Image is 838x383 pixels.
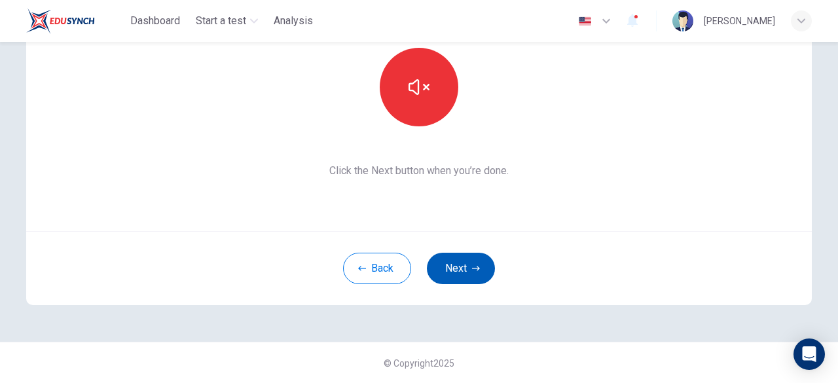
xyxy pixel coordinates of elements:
[196,13,246,29] span: Start a test
[268,9,318,33] button: Analysis
[793,338,825,370] div: Open Intercom Messenger
[704,13,775,29] div: [PERSON_NAME]
[125,9,185,33] button: Dashboard
[384,358,454,369] span: © Copyright 2025
[291,163,547,179] span: Click the Next button when you’re done.
[130,13,180,29] span: Dashboard
[26,8,95,34] img: EduSynch logo
[672,10,693,31] img: Profile picture
[274,13,313,29] span: Analysis
[343,253,411,284] button: Back
[577,16,593,26] img: en
[427,253,495,284] button: Next
[26,8,125,34] a: EduSynch logo
[191,9,263,33] button: Start a test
